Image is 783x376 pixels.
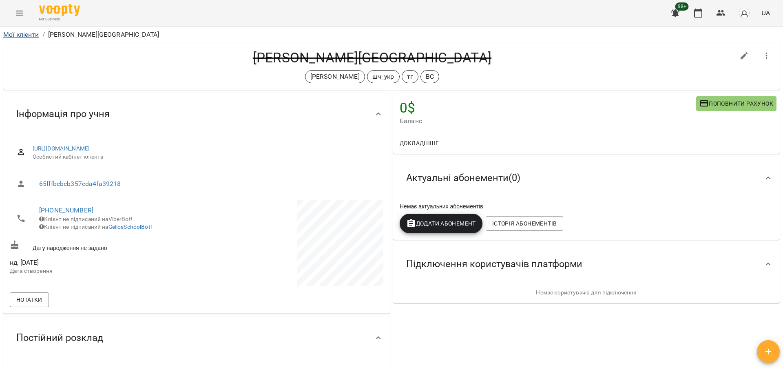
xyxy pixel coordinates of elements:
p: Немає користувачів для підключення [400,289,773,297]
span: For Business [39,17,80,22]
span: Постійний розклад [16,332,103,344]
a: [PHONE_NUMBER] [39,206,93,214]
button: Додати Абонемент [400,214,482,233]
span: 99+ [675,2,689,11]
span: Нотатки [16,295,42,305]
p: шч_укр [372,72,394,82]
li: / [42,30,45,40]
h4: 0 $ [400,100,696,116]
button: UA [758,5,773,20]
div: Немає актуальних абонементів [398,201,775,212]
span: Історія абонементів [492,219,557,228]
nav: breadcrumb [3,30,780,40]
h4: [PERSON_NAME][GEOGRAPHIC_DATA] [10,49,734,66]
img: Voopty Logo [39,4,80,16]
p: ВС [426,72,434,82]
button: Поповнити рахунок [696,96,776,111]
a: 65fffbcbcb357cda4fa39218 [39,180,121,188]
div: Дату народження не задано [8,239,197,254]
span: нд, [DATE] [10,258,195,268]
span: Клієнт не підписаний на ViberBot! [39,216,133,222]
button: Нотатки [10,292,49,307]
a: [URL][DOMAIN_NAME] [33,145,90,152]
span: Докладніше [400,138,439,148]
span: Особистий кабінет клієнта [33,153,377,161]
div: Підключення користувачів платформи [393,243,780,285]
span: Підключення користувачів платформи [406,258,582,270]
a: Мої клієнти [3,31,39,38]
p: Дата створення [10,267,195,275]
span: Баланс [400,116,696,126]
span: UA [761,9,770,17]
img: avatar_s.png [739,7,750,19]
div: Актуальні абонементи(0) [393,157,780,199]
span: Додати Абонемент [406,219,476,228]
a: GeliosSchoolBot [108,223,150,230]
p: [PERSON_NAME] [310,72,360,82]
button: Menu [10,3,29,23]
div: Інформація про учня [3,93,390,135]
div: тг [402,70,418,83]
div: шч_укр [367,70,400,83]
span: Поповнити рахунок [699,99,773,108]
p: [PERSON_NAME][GEOGRAPHIC_DATA] [48,30,159,40]
p: тг [407,72,413,82]
span: Актуальні абонементи ( 0 ) [406,172,520,184]
button: Докладніше [396,136,442,150]
div: ВС [420,70,439,83]
button: Історія абонементів [486,216,563,231]
span: Клієнт не підписаний на ! [39,223,152,230]
span: Інформація про учня [16,108,110,120]
div: [PERSON_NAME] [305,70,365,83]
div: Постійний розклад [3,317,390,359]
